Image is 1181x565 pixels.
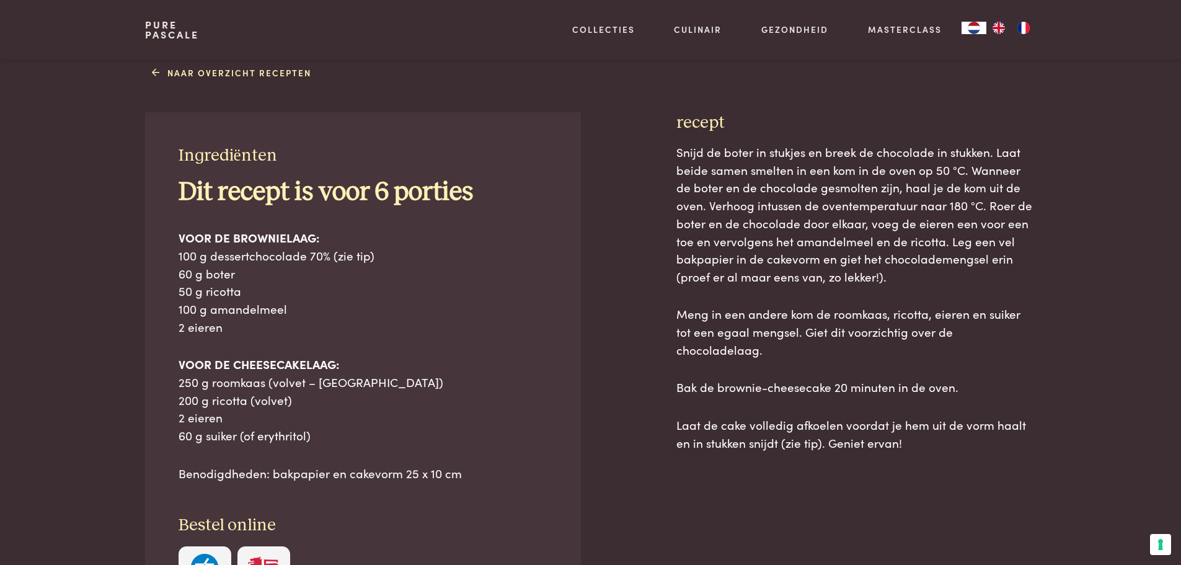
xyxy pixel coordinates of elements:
[179,229,319,246] b: VOOR DE BROWNIELAAG:
[962,22,986,34] a: NL
[179,265,235,282] span: 60 g boter
[179,409,223,425] span: 2 eieren
[676,143,1032,285] span: Snijd de boter in stukjes en breek de chocolade in stukken. Laat beide samen smelten in een kom i...
[674,23,722,36] a: Culinair
[179,300,287,317] span: 100 g amandelmeel
[179,427,311,443] span: 60 g suiker (of erythritol)
[868,23,942,36] a: Masterclass
[676,305,1020,357] span: Meng in een andere kom de roomkaas, ricotta, eieren en suiker tot een egaal mengsel. Giet dit voo...
[676,378,958,395] span: Bak de brownie-cheesecake 20 minuten in de oven.
[179,373,443,390] span: 250 g roomkaas (volvet – [GEOGRAPHIC_DATA])
[1011,22,1036,34] a: FR
[179,282,241,299] span: 50 g ricotta
[986,22,1036,34] ul: Language list
[179,391,292,408] span: 200 g ricotta (volvet)
[179,179,473,205] b: Dit recept is voor 6 porties
[145,20,199,40] a: PurePascale
[179,247,374,264] span: 100 g dessertchocolade 70% (zie tip)
[761,23,828,36] a: Gezondheid
[179,147,277,164] span: Ingrediënten
[962,22,1036,34] aside: Language selected: Nederlands
[1150,534,1171,555] button: Uw voorkeuren voor toestemming voor trackingtechnologieën
[179,318,223,335] span: 2 eieren
[152,66,311,79] a: Naar overzicht recepten
[572,23,635,36] a: Collecties
[962,22,986,34] div: Language
[676,112,1036,134] h3: recept
[676,416,1026,451] span: Laat de cake volledig afkoelen voordat je hem uit de vorm haalt en in stukken snijdt (zie tip). G...
[179,465,462,481] span: Benodigdheden: bakpapier en cakevorm 25 x 10 cm
[986,22,1011,34] a: EN
[179,355,339,372] b: VOOR DE CHEESECAKELAAG:
[179,515,548,536] h3: Bestel online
